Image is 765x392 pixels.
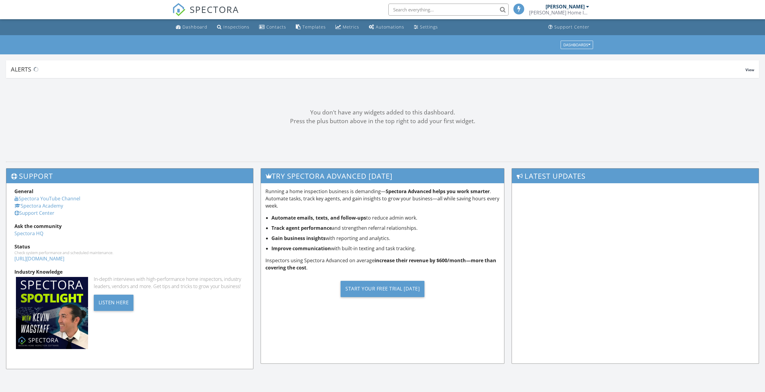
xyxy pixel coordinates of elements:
a: Automations (Basic) [366,22,407,33]
a: Start Your Free Trial [DATE] [265,276,500,302]
a: Listen Here [94,299,134,305]
a: Spectora YouTube Channel [14,195,80,202]
h3: Support [6,169,253,183]
div: Automations [376,24,404,30]
a: Spectora Academy [14,202,63,209]
p: Running a home inspection business is demanding— . Automate tasks, track key agents, and gain ins... [265,188,500,209]
a: Contacts [257,22,289,33]
li: with reporting and analytics. [271,235,500,242]
img: Spectoraspolightmain [16,277,88,349]
img: The Best Home Inspection Software - Spectora [172,3,185,16]
div: Shaw Home Inspections LLC [529,10,589,16]
div: Metrics [343,24,359,30]
span: View [745,67,754,72]
strong: Improve communication [271,245,331,252]
div: [PERSON_NAME] [546,4,585,10]
div: Dashboard [182,24,207,30]
button: Dashboards [561,41,593,49]
a: Inspections [215,22,252,33]
div: Start Your Free Trial [DATE] [341,281,424,297]
a: Templates [293,22,328,33]
strong: General [14,188,33,195]
a: Metrics [333,22,362,33]
div: Listen Here [94,295,134,311]
a: [URL][DOMAIN_NAME] [14,255,64,262]
a: Support Center [14,210,54,216]
div: Support Center [554,24,589,30]
strong: Gain business insights [271,235,326,242]
h3: Try spectora advanced [DATE] [261,169,504,183]
div: Contacts [266,24,286,30]
div: Templates [302,24,326,30]
div: Dashboards [563,43,590,47]
div: In-depth interviews with high-performance home inspectors, industry leaders, vendors and more. Ge... [94,275,245,290]
div: Alerts [11,65,745,73]
strong: Automate emails, texts, and follow-ups [271,214,366,221]
div: Industry Knowledge [14,268,245,275]
strong: Track agent performance [271,225,332,231]
div: Settings [420,24,438,30]
li: to reduce admin work. [271,214,500,221]
a: Settings [412,22,440,33]
div: Inspections [223,24,249,30]
a: Support Center [546,22,592,33]
li: and strengthen referral relationships. [271,224,500,232]
p: Inspectors using Spectora Advanced on average . [265,257,500,271]
strong: increase their revenue by $600/month—more than covering the cost [265,257,496,271]
div: Ask the community [14,223,245,230]
li: with built-in texting and task tracking. [271,245,500,252]
div: Press the plus button above in the top right to add your first widget. [6,117,759,126]
span: SPECTORA [190,3,239,16]
a: SPECTORA [172,8,239,21]
div: You don't have any widgets added to this dashboard. [6,108,759,117]
strong: Spectora Advanced helps you work smarter [386,188,490,195]
a: Spectora HQ [14,230,43,237]
div: Status [14,243,245,250]
input: Search everything... [388,4,509,16]
div: Check system performance and scheduled maintenance. [14,250,245,255]
a: Dashboard [173,22,210,33]
h3: Latest Updates [512,169,759,183]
